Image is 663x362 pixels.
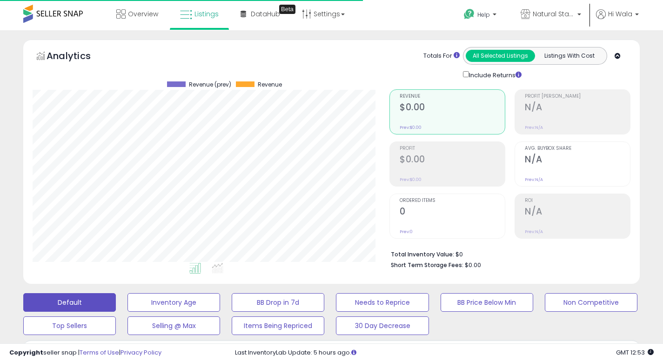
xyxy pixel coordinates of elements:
[391,250,454,258] b: Total Inventory Value:
[608,9,632,19] span: Hi Wala
[127,293,220,312] button: Inventory Age
[23,316,116,335] button: Top Sellers
[9,348,43,357] strong: Copyright
[525,102,630,114] h2: N/A
[400,177,422,182] small: Prev: $0.00
[235,349,654,357] div: Last InventoryLab Update: 5 hours ago.
[400,94,505,99] span: Revenue
[258,81,282,88] span: Revenue
[465,261,481,269] span: $0.00
[525,206,630,219] h2: N/A
[545,293,637,312] button: Non Competitive
[80,348,119,357] a: Terms of Use
[23,293,116,312] button: Default
[9,349,161,357] div: seller snap | |
[400,198,505,203] span: Ordered Items
[400,206,505,219] h2: 0
[400,125,422,130] small: Prev: $0.00
[456,69,533,80] div: Include Returns
[128,9,158,19] span: Overview
[336,293,429,312] button: Needs to Reprice
[189,81,231,88] span: Revenue (prev)
[400,154,505,167] h2: $0.00
[391,248,623,259] li: $0
[525,177,543,182] small: Prev: N/A
[441,293,533,312] button: BB Price Below Min
[616,348,654,357] span: 2025-09-12 12:53 GMT
[535,50,604,62] button: Listings With Cost
[47,49,109,65] h5: Analytics
[127,316,220,335] button: Selling @ Max
[232,293,324,312] button: BB Drop in 7d
[525,94,630,99] span: Profit [PERSON_NAME]
[525,146,630,151] span: Avg. Buybox Share
[533,9,575,19] span: Natural State Brands
[391,261,463,269] b: Short Term Storage Fees:
[525,125,543,130] small: Prev: N/A
[194,9,219,19] span: Listings
[463,8,475,20] i: Get Help
[400,102,505,114] h2: $0.00
[525,229,543,235] small: Prev: N/A
[336,316,429,335] button: 30 Day Decrease
[466,50,535,62] button: All Selected Listings
[400,229,413,235] small: Prev: 0
[525,198,630,203] span: ROI
[456,1,506,30] a: Help
[423,52,460,60] div: Totals For
[121,348,161,357] a: Privacy Policy
[400,146,505,151] span: Profit
[232,316,324,335] button: Items Being Repriced
[251,9,280,19] span: DataHub
[477,11,490,19] span: Help
[525,154,630,167] h2: N/A
[279,5,295,14] div: Tooltip anchor
[596,9,639,30] a: Hi Wala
